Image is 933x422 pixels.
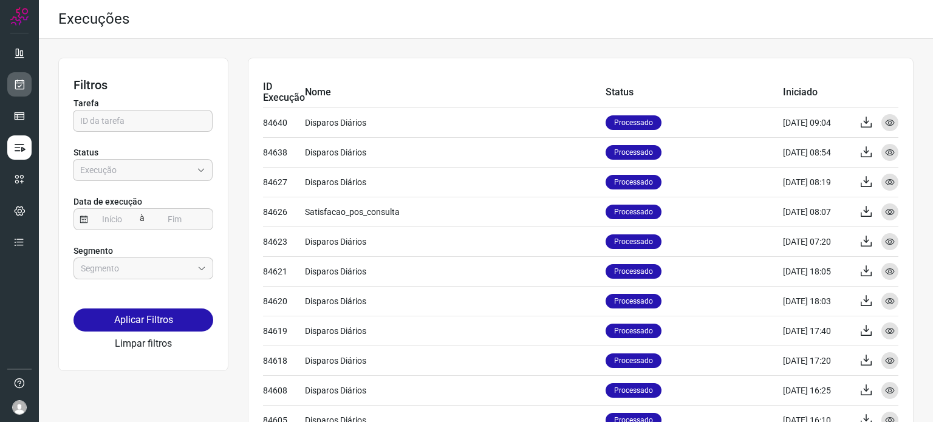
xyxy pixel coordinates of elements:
[263,256,305,286] td: 84621
[305,375,606,405] td: Disparos Diários
[263,78,305,107] td: ID Execução
[73,97,213,110] p: Tarefa
[263,286,305,316] td: 84620
[783,197,850,226] td: [DATE] 08:07
[783,256,850,286] td: [DATE] 18:05
[783,137,850,167] td: [DATE] 08:54
[137,208,148,230] span: à
[73,146,213,159] p: Status
[305,197,606,226] td: Satisfacao_pos_consulta
[151,209,199,230] input: Fim
[73,308,213,332] button: Aplicar Filtros
[783,107,850,137] td: [DATE] 09:04
[73,245,213,257] p: Segmento
[73,196,213,208] p: Data de execução
[12,400,27,415] img: avatar-user-boy.jpg
[305,256,606,286] td: Disparos Diários
[263,316,305,345] td: 84619
[305,137,606,167] td: Disparos Diários
[80,111,205,131] input: ID da tarefa
[606,234,661,249] p: Processado
[783,286,850,316] td: [DATE] 18:03
[606,175,661,189] p: Processado
[783,226,850,256] td: [DATE] 07:20
[263,375,305,405] td: 84608
[263,167,305,197] td: 84627
[606,145,661,160] p: Processado
[305,316,606,345] td: Disparos Diários
[606,264,661,279] p: Processado
[606,294,661,308] p: Processado
[80,160,192,180] input: Execução
[305,345,606,375] td: Disparos Diários
[606,78,783,107] td: Status
[115,336,172,351] button: Limpar filtros
[263,226,305,256] td: 84623
[783,345,850,375] td: [DATE] 17:20
[606,383,661,398] p: Processado
[606,205,661,219] p: Processado
[305,286,606,316] td: Disparos Diários
[263,197,305,226] td: 84626
[305,226,606,256] td: Disparos Diários
[305,78,606,107] td: Nome
[305,167,606,197] td: Disparos Diários
[88,209,137,230] input: Início
[81,258,193,279] input: Segmento
[305,107,606,137] td: Disparos Diários
[606,115,661,130] p: Processado
[263,345,305,375] td: 84618
[10,7,29,26] img: Logo
[263,137,305,167] td: 84638
[263,107,305,137] td: 84640
[606,353,661,368] p: Processado
[783,78,850,107] td: Iniciado
[783,167,850,197] td: [DATE] 08:19
[783,316,850,345] td: [DATE] 17:40
[783,375,850,405] td: [DATE] 16:25
[73,78,213,92] h3: Filtros
[58,10,129,28] h2: Execuções
[606,324,661,338] p: Processado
